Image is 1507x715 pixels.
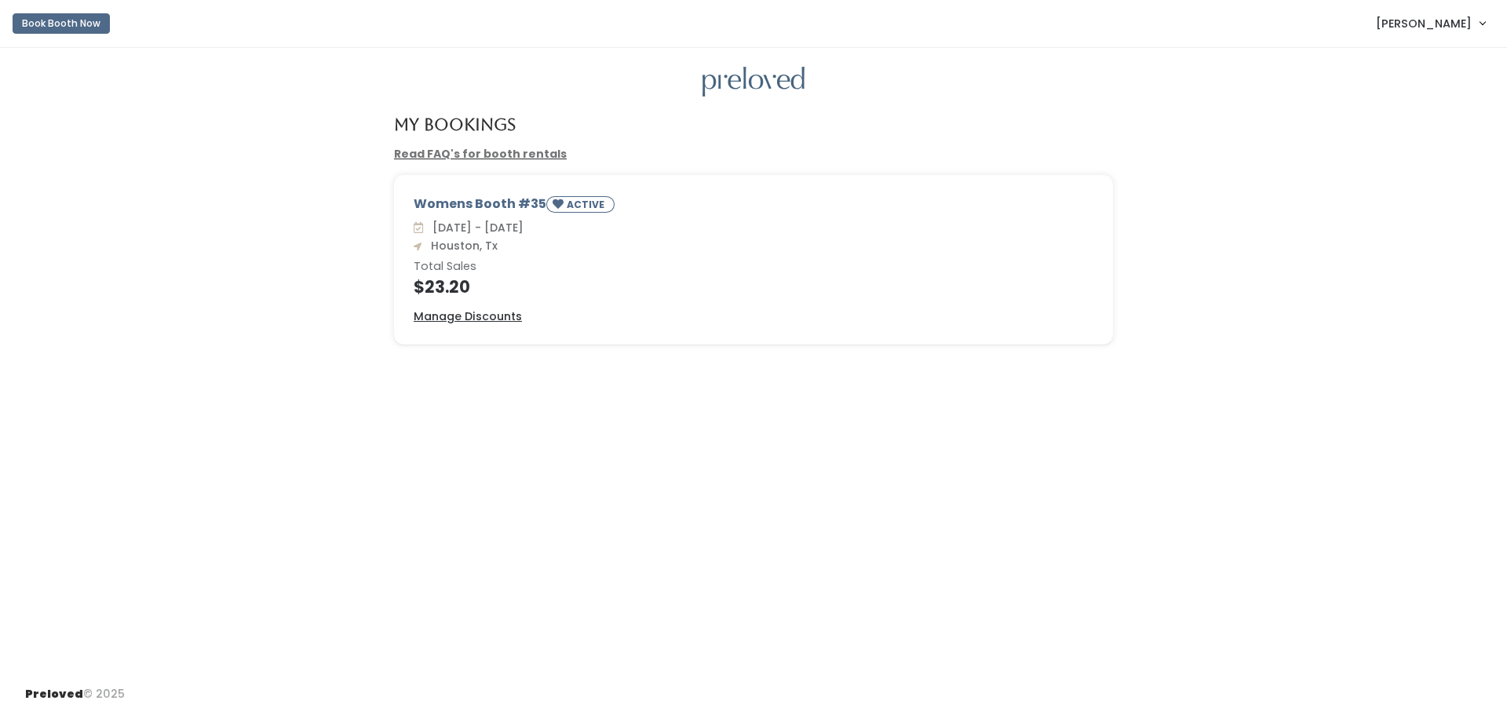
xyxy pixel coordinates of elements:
small: ACTIVE [567,198,608,211]
h4: My Bookings [394,115,516,133]
span: Preloved [25,686,83,702]
h6: Total Sales [414,261,1093,273]
div: Womens Booth #35 [414,195,1093,219]
span: [DATE] - [DATE] [426,220,524,235]
u: Manage Discounts [414,308,522,324]
a: Manage Discounts [414,308,522,325]
button: Book Booth Now [13,13,110,34]
img: preloved logo [702,67,805,97]
div: © 2025 [25,673,125,702]
a: Book Booth Now [13,6,110,41]
a: Read FAQ's for booth rentals [394,146,567,162]
span: [PERSON_NAME] [1376,15,1472,32]
a: [PERSON_NAME] [1360,6,1501,40]
span: Houston, Tx [425,238,498,254]
h4: $23.20 [414,278,1093,296]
